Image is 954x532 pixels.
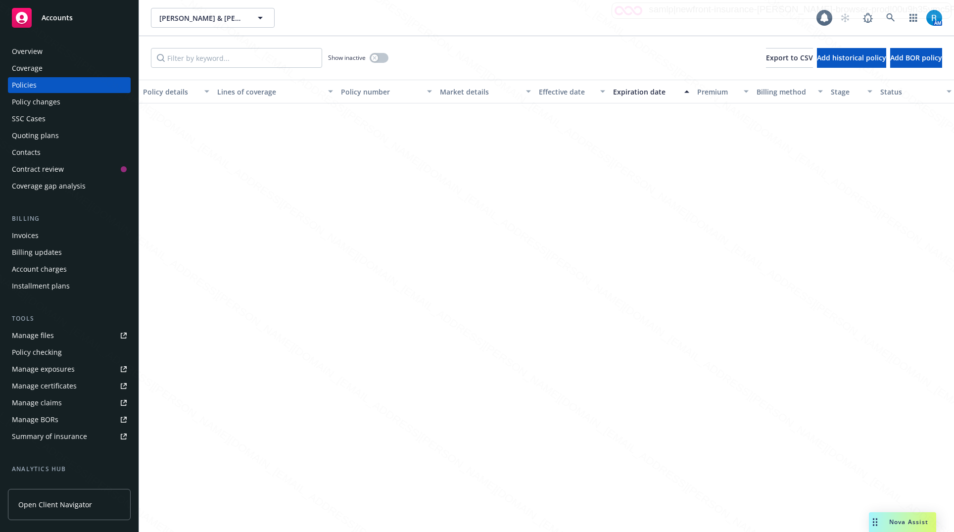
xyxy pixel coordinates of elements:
div: Manage BORs [12,412,58,428]
button: Policy details [139,80,213,103]
span: Show inactive [328,53,366,62]
button: Nova Assist [869,512,936,532]
a: Loss summary generator [8,478,131,494]
button: Lines of coverage [213,80,337,103]
button: Premium [693,80,753,103]
div: Manage claims [12,395,62,411]
button: [PERSON_NAME] & [PERSON_NAME] [151,8,275,28]
div: Coverage gap analysis [12,178,86,194]
div: Policy number [341,87,421,97]
a: Manage exposures [8,361,131,377]
a: Manage BORs [8,412,131,428]
button: Add BOR policy [890,48,942,68]
input: Filter by keyword... [151,48,322,68]
a: Start snowing [835,8,855,28]
a: Coverage gap analysis [8,178,131,194]
a: Accounts [8,4,131,32]
button: Policy number [337,80,436,103]
a: Contract review [8,161,131,177]
div: Policy details [143,87,198,97]
img: photo [926,10,942,26]
span: Open Client Navigator [18,499,92,510]
div: Billing [8,214,131,224]
div: Summary of insurance [12,429,87,444]
div: Contacts [12,145,41,160]
div: Overview [12,44,43,59]
div: Tools [8,314,131,324]
a: Coverage [8,60,131,76]
div: Premium [697,87,738,97]
span: Add BOR policy [890,53,942,62]
div: Contract review [12,161,64,177]
div: Invoices [12,228,39,243]
a: SSC Cases [8,111,131,127]
div: Billing method [757,87,812,97]
a: Overview [8,44,131,59]
div: Expiration date [613,87,678,97]
a: Report a Bug [858,8,878,28]
button: Add historical policy [817,48,886,68]
button: Effective date [535,80,609,103]
span: Nova Assist [889,518,928,526]
button: Billing method [753,80,827,103]
a: Policies [8,77,131,93]
div: Billing updates [12,244,62,260]
a: Switch app [904,8,923,28]
a: Manage files [8,328,131,343]
div: Stage [831,87,861,97]
div: Status [880,87,941,97]
div: Effective date [539,87,594,97]
div: Manage certificates [12,378,77,394]
div: Policies [12,77,37,93]
button: Stage [827,80,876,103]
div: Loss summary generator [12,478,94,494]
a: Invoices [8,228,131,243]
div: Manage files [12,328,54,343]
div: SSC Cases [12,111,46,127]
a: Policy changes [8,94,131,110]
div: Quoting plans [12,128,59,144]
a: Account charges [8,261,131,277]
button: Expiration date [609,80,693,103]
a: Manage claims [8,395,131,411]
div: Installment plans [12,278,70,294]
button: Export to CSV [766,48,813,68]
span: Add historical policy [817,53,886,62]
span: Export to CSV [766,53,813,62]
div: Account charges [12,261,67,277]
a: Quoting plans [8,128,131,144]
div: Policy changes [12,94,60,110]
div: Policy checking [12,344,62,360]
span: [PERSON_NAME] & [PERSON_NAME] [159,13,245,23]
a: Billing updates [8,244,131,260]
div: Drag to move [869,512,881,532]
div: Analytics hub [8,464,131,474]
a: Policy checking [8,344,131,360]
a: Contacts [8,145,131,160]
div: Lines of coverage [217,87,322,97]
a: Summary of insurance [8,429,131,444]
a: Manage certificates [8,378,131,394]
a: Installment plans [8,278,131,294]
div: Market details [440,87,520,97]
div: Coverage [12,60,43,76]
div: Manage exposures [12,361,75,377]
span: Accounts [42,14,73,22]
a: Search [881,8,901,28]
button: Market details [436,80,535,103]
